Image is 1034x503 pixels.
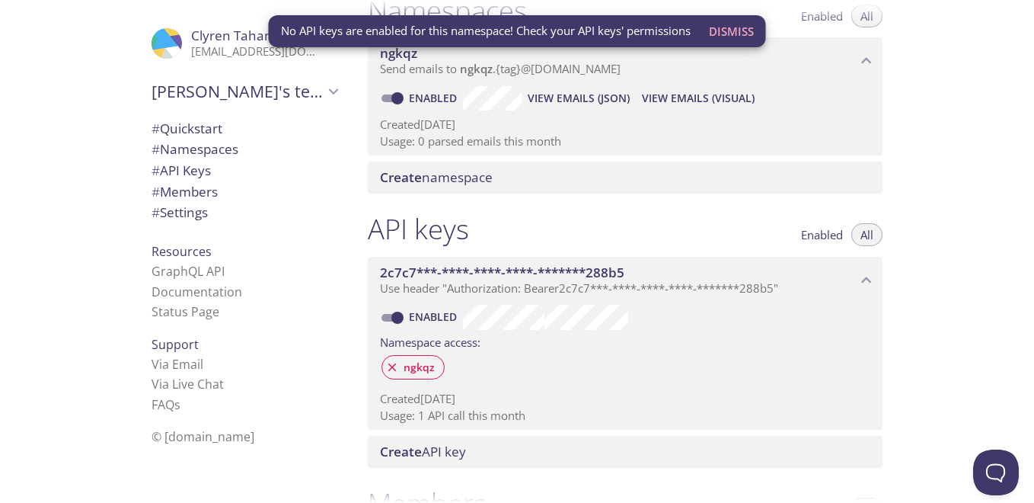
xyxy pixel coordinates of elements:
span: API key [380,443,466,460]
span: # [152,120,160,137]
span: Clyren Tahamid [191,27,287,44]
div: ngkqz namespace [368,37,882,85]
p: Created [DATE] [380,391,870,407]
span: Settings [152,203,208,221]
div: Create API Key [368,436,882,468]
a: Status Page [152,303,219,320]
p: Usage: 0 parsed emails this month [380,133,870,149]
h1: API keys [368,212,469,246]
iframe: Help Scout Beacon - Open [973,450,1019,495]
div: API Keys [139,160,349,181]
span: # [152,140,160,158]
div: Clyren's team [139,72,349,111]
div: Clyren Tahamid [139,18,349,69]
span: View Emails (Visual) [642,89,755,107]
a: Via Live Chat [152,376,224,392]
span: Support [152,336,199,353]
div: Team Settings [139,202,349,223]
button: View Emails (JSON) [522,86,636,111]
a: Via Email [152,356,203,373]
div: Create namespace [368,162,882,194]
div: Quickstart [139,118,349,139]
p: [EMAIL_ADDRESS][DOMAIN_NAME] [191,44,324,59]
p: Usage: 1 API call this month [380,408,870,424]
a: FAQ [152,396,180,413]
span: namespace [380,168,493,186]
div: Members [139,181,349,203]
span: ngkqz [460,61,493,76]
span: # [152,203,160,221]
span: # [152,162,160,179]
label: Namespace access: [380,330,480,352]
span: ngkqz [380,44,417,62]
span: Send emails to . {tag} @[DOMAIN_NAME] [380,61,621,76]
div: ngkqz [381,355,445,380]
span: [PERSON_NAME]'s team [152,81,324,102]
span: Create [380,443,422,460]
span: API Keys [152,162,211,179]
span: No API keys are enabled for this namespace! Check your API keys' permissions [281,23,691,39]
div: Namespaces [139,139,349,160]
p: Created [DATE] [380,117,870,133]
button: All [851,223,882,246]
span: Namespaces [152,140,238,158]
a: Documentation [152,284,242,300]
button: Enabled [792,223,852,246]
span: View Emails (JSON) [528,89,630,107]
span: Dismiss [709,21,754,41]
span: Resources [152,243,212,260]
span: s [174,396,180,413]
a: Enabled [407,91,463,105]
span: Members [152,183,218,200]
button: View Emails (Visual) [636,86,761,111]
span: # [152,183,160,200]
span: Create [380,168,422,186]
a: GraphQL API [152,263,225,280]
span: ngkqz [394,360,444,374]
span: © [DOMAIN_NAME] [152,428,254,445]
a: Enabled [407,309,463,324]
button: Dismiss [703,17,760,46]
span: Quickstart [152,120,222,137]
